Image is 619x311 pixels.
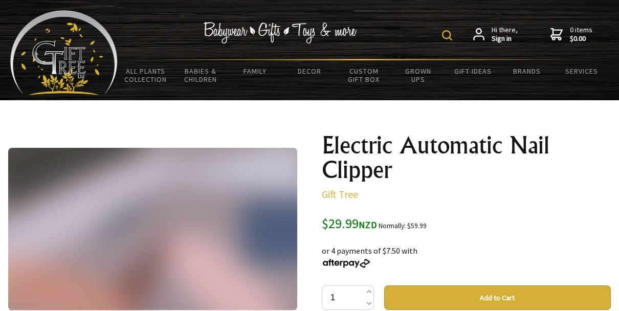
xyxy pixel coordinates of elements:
button: Add to Cart [384,285,611,310]
a: Babies & Children [173,60,228,90]
a: Custom Gift Box [337,60,391,90]
a: Family [228,60,282,82]
img: Babyware - Gifts - Toys and more... [10,10,118,95]
img: Babywear - Gifts - Toys & more [203,22,357,43]
a: Gift Ideas [446,60,500,82]
span: Hi there, [492,26,518,43]
a: Decor [282,60,337,82]
img: Electric Automatic Nail Clipper [8,148,297,310]
a: Brands [500,60,554,82]
strong: $0.00 [570,34,592,43]
img: product search [442,30,452,40]
strong: Sign in [492,34,518,43]
div: or 4 payments of $7.50 with [322,232,611,269]
img: Afterpay [322,259,371,268]
span: 0 items [570,25,592,43]
a: Services [555,60,609,82]
a: 0 items$0.00 [550,26,592,43]
small: Normally: $59.99 [379,221,427,230]
a: Grown Ups [391,60,446,90]
a: Gift Tree [322,188,358,201]
a: Hi there,Sign in [473,26,518,43]
span: NZD [359,219,377,231]
a: All Plants Collection [118,60,173,90]
h1: Electric Automatic Nail Clipper [322,133,611,182]
span: $29.99 [322,215,377,232]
